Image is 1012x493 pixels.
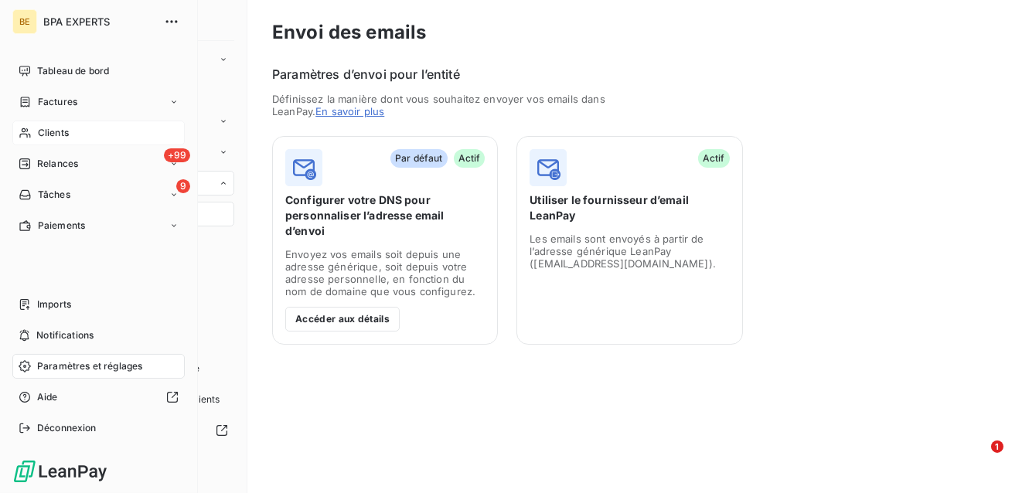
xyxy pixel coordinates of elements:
span: 9 [176,179,190,193]
h6: Paramètres d’envoi pour l’entité [272,65,987,83]
h3: Envoi des emails [272,19,987,46]
span: Paramètres et réglages [37,359,142,373]
span: Définissez la manière dont vous souhaitez envoyer vos emails dans LeanPay. [272,93,621,117]
span: Aide [37,390,58,404]
span: BPA EXPERTS [43,15,155,28]
span: Actif [454,149,486,168]
span: Déconnexion [37,421,97,435]
div: BE [12,9,37,34]
span: Clients [38,126,69,140]
span: Factures [38,95,77,109]
img: Logo LeanPay [12,459,108,484]
span: Les emails sont envoyés à partir de l’adresse générique LeanPay ([EMAIL_ADDRESS][DOMAIN_NAME]). [530,233,729,270]
span: Notifications [36,328,94,342]
a: Aide [12,385,185,410]
iframe: Intercom live chat [959,440,997,478]
span: +99 [164,148,190,162]
span: Par défaut [390,149,448,168]
span: Relances [37,157,78,171]
a: En savoir plus [315,105,384,117]
button: Accéder aux détails [285,307,400,331]
span: Tâches [38,188,70,202]
span: Actif [698,149,730,168]
span: Utiliser le fournisseur d’email LeanPay [530,192,729,223]
span: Paiements [38,219,85,233]
span: Envoyez vos emails soit depuis une adresse générique, soit depuis votre adresse personnelle, en f... [285,248,485,297]
span: Tableau de bord [37,64,109,78]
span: Configurer votre DNS pour personnaliser l’adresse email d’envoi [285,192,485,239]
span: 1 [991,440,1003,453]
span: Imports [37,297,71,311]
